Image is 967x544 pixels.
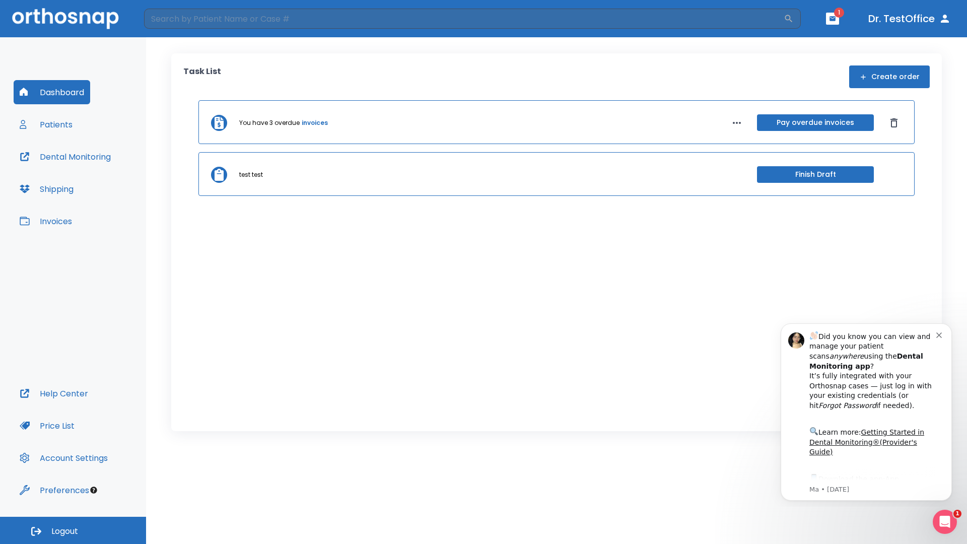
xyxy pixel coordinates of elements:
[89,486,98,495] div: Tooltip anchor
[14,414,81,438] button: Price List
[44,171,171,180] p: Message from Ma, sent 7w ago
[239,170,263,179] p: test test
[14,112,79,137] button: Patients
[14,209,78,233] button: Invoices
[14,478,95,502] button: Preferences
[933,510,957,534] iframe: Intercom live chat
[14,446,114,470] button: Account Settings
[302,118,328,127] a: invoices
[183,65,221,88] p: Task List
[834,8,844,18] span: 1
[849,65,930,88] button: Create order
[14,80,90,104] button: Dashboard
[14,177,80,201] button: Shipping
[12,8,119,29] img: Orthosnap
[14,145,117,169] button: Dental Monitoring
[953,510,961,518] span: 1
[171,16,179,24] button: Dismiss notification
[44,158,171,210] div: Download the app: | ​ Let us know if you need help getting started!
[757,114,874,131] button: Pay overdue invoices
[14,381,94,405] button: Help Center
[864,10,955,28] button: Dr. TestOffice
[44,161,133,179] a: App Store
[51,526,78,537] span: Logout
[886,115,902,131] button: Dismiss
[766,314,967,507] iframe: Intercom notifications message
[757,166,874,183] button: Finish Draft
[144,9,784,29] input: Search by Patient Name or Case #
[239,118,300,127] p: You have 3 overdue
